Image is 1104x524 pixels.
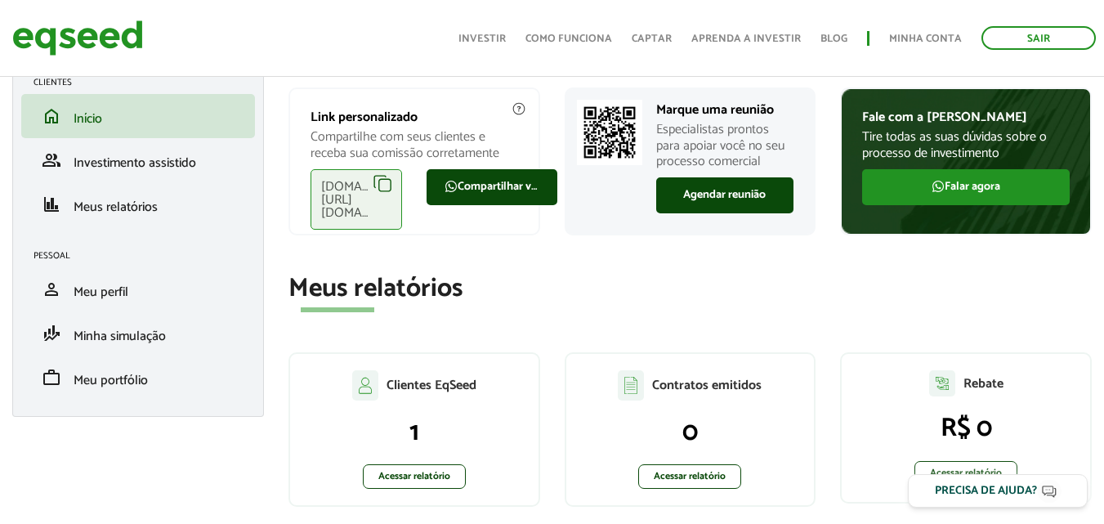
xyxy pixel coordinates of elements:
[21,356,255,400] li: Meu portfólio
[42,106,61,126] span: home
[12,16,143,60] img: EqSeed
[820,34,847,44] a: Blog
[638,464,741,489] a: Acessar relatório
[889,34,962,44] a: Minha conta
[577,100,642,165] img: Marcar reunião com consultor
[34,280,243,299] a: personMeu perfil
[21,267,255,311] li: Meu perfil
[445,180,458,193] img: FaWhatsapp.svg
[42,324,61,343] span: finance_mode
[21,311,255,356] li: Minha simulação
[963,376,1003,392] p: Rebate
[74,108,102,130] span: Início
[862,110,1070,125] p: Fale com a [PERSON_NAME]
[34,195,243,214] a: financeMeus relatórios
[311,129,518,160] p: Compartilhe com seus clientes e receba sua comissão corretamente
[74,196,158,218] span: Meus relatórios
[42,280,61,299] span: person
[458,34,506,44] a: Investir
[34,106,243,126] a: homeInício
[21,182,255,226] li: Meus relatórios
[914,461,1017,486] a: Acessar relatório
[981,26,1096,50] a: Sair
[21,138,255,182] li: Investimento assistido
[862,169,1070,205] a: Falar agora
[583,417,798,448] p: 0
[656,177,794,213] a: Agendar reunião
[929,370,955,396] img: agent-relatorio.svg
[691,34,801,44] a: Aprenda a investir
[525,34,612,44] a: Como funciona
[42,368,61,387] span: work
[306,417,522,448] p: 1
[932,180,945,193] img: FaWhatsapp.svg
[311,169,402,230] div: [DOMAIN_NAME][URL][DOMAIN_NAME]
[311,110,518,125] p: Link personalizado
[74,281,128,303] span: Meu perfil
[858,413,1074,444] p: R$ 0
[34,368,243,387] a: workMeu portfólio
[512,101,526,116] img: agent-meulink-info2.svg
[34,78,255,87] h2: Clientes
[387,378,476,393] p: Clientes EqSeed
[652,378,762,393] p: Contratos emitidos
[632,34,672,44] a: Captar
[862,129,1070,160] p: Tire todas as suas dúvidas sobre o processo de investimento
[656,122,794,169] p: Especialistas prontos para apoiar você no seu processo comercial
[42,150,61,170] span: group
[288,275,1092,303] h2: Meus relatórios
[74,369,148,392] span: Meu portfólio
[363,464,466,489] a: Acessar relatório
[427,169,557,205] a: Compartilhar via WhatsApp
[74,152,196,174] span: Investimento assistido
[352,370,378,400] img: agent-clientes.svg
[618,370,644,401] img: agent-contratos.svg
[34,324,243,343] a: finance_modeMinha simulação
[34,251,255,261] h2: Pessoal
[21,94,255,138] li: Início
[42,195,61,214] span: finance
[74,325,166,347] span: Minha simulação
[34,150,243,170] a: groupInvestimento assistido
[656,102,794,118] p: Marque uma reunião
